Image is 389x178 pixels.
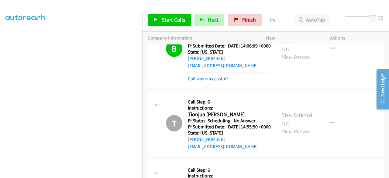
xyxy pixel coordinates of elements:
[188,49,271,55] h5: State: [US_STATE]
[166,115,182,131] h1: T
[270,16,282,24] p: Paused
[188,55,225,61] a: [PHONE_NUMBER]
[282,128,310,135] a: View Person
[188,144,258,149] a: [EMAIL_ADDRESS][DOMAIN_NAME]
[188,43,271,49] h5: Ff Submitted Date: [DATE] 14:06:09 +0000
[148,34,255,42] p: Company Information
[188,124,271,130] h5: Ff Submitted Date: [DATE] 14:55:50 +0000
[166,115,182,131] div: The call has been skipped
[378,14,384,22] div: 30
[188,76,229,82] a: Call was successful?
[148,14,191,26] a: Start Calls
[188,167,271,173] h5: Call Step: 6
[208,16,219,23] span: Next
[282,111,312,127] a: View External Url
[293,14,331,26] button: AutoTab
[166,40,182,57] h1: B
[188,99,271,105] h5: Call Step: 6
[188,105,271,111] h5: Instructions:
[162,16,185,23] span: Start Calls
[330,34,384,42] p: Actions
[242,16,256,23] span: Finish
[372,65,389,113] iframe: Resource Center
[188,118,271,124] h5: Ff Status: Scheduling - No Answer
[282,37,312,52] a: View External Url
[188,63,258,68] a: [EMAIL_ADDRESS][DOMAIN_NAME]
[188,130,271,136] h5: State: [US_STATE]
[228,14,262,26] a: Finish
[188,136,225,142] a: [PHONE_NUMBER]
[194,14,224,26] button: Next
[282,54,310,61] a: View Person
[266,34,319,42] p: View
[188,111,271,118] h2: Tionjua [PERSON_NAME]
